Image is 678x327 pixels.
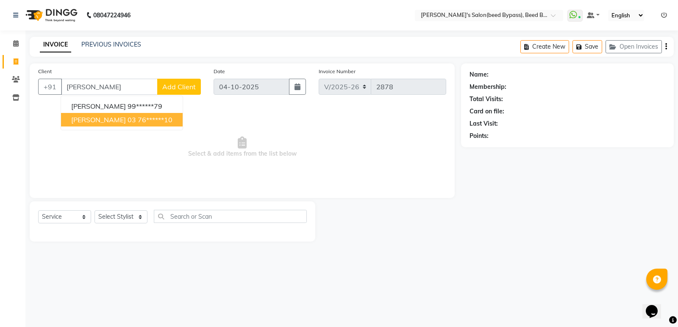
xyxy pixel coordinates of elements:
[470,132,489,140] div: Points:
[572,40,602,53] button: Save
[642,293,670,319] iframe: chat widget
[319,68,356,75] label: Invoice Number
[470,119,498,128] div: Last Visit:
[606,40,662,53] button: Open Invoices
[71,115,136,124] span: [PERSON_NAME] 03
[38,68,52,75] label: Client
[81,41,141,48] a: PREVIOUS INVOICES
[38,105,446,190] span: Select & add items from the list below
[470,95,503,104] div: Total Visits:
[520,40,569,53] button: Create New
[470,82,506,91] div: Membership:
[154,210,307,223] input: Search or Scan
[470,70,489,79] div: Name:
[214,68,225,75] label: Date
[61,79,158,95] input: Search by Name/Mobile/Email/Code
[162,82,196,91] span: Add Client
[22,3,80,27] img: logo
[71,102,126,110] span: [PERSON_NAME]
[38,79,62,95] button: +91
[157,79,201,95] button: Add Client
[470,107,504,116] div: Card on file:
[40,37,71,52] a: INVOICE
[93,3,131,27] b: 08047224946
